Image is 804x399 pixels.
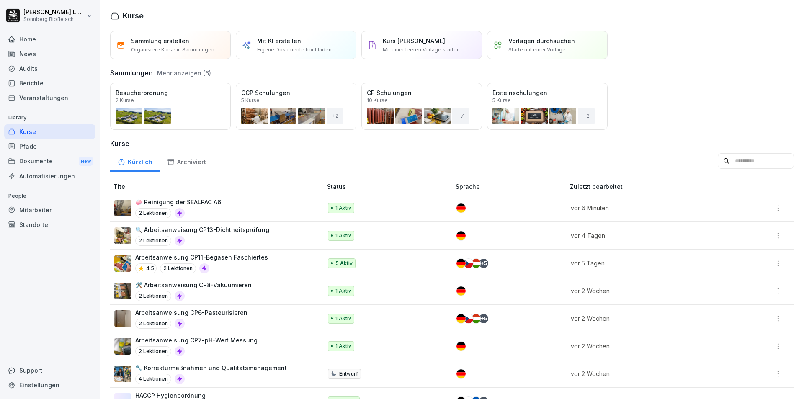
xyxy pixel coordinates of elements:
[327,108,343,124] div: + 2
[4,124,95,139] a: Kurse
[114,200,131,216] img: jzbau5zb5nnsyrvfh8vfcf3c.png
[335,232,351,239] p: 1 Aktiv
[456,231,466,240] img: de.svg
[114,255,131,272] img: hj9o9v8kzxvzc93uvlzx86ct.png
[335,342,351,350] p: 1 Aktiv
[571,369,727,378] p: vor 2 Wochen
[456,342,466,351] img: de.svg
[367,88,477,97] p: CP Schulungen
[571,342,727,350] p: vor 2 Wochen
[116,88,225,97] p: Besucherordnung
[113,182,324,191] p: Titel
[110,150,160,172] a: Kürzlich
[135,281,252,289] p: 🛠️ Arbeitsanweisung CP8-Vakuumieren
[335,260,353,267] p: 5 Aktiv
[327,182,452,191] p: Status
[571,314,727,323] p: vor 2 Wochen
[4,154,95,169] div: Dokumente
[4,203,95,217] a: Mitarbeiter
[114,338,131,355] img: skqbanqg1mbrcb78qsyi97oa.png
[479,314,488,323] div: + 5
[335,315,351,322] p: 1 Aktiv
[508,46,566,54] p: Starte mit einer Vorlage
[571,231,727,240] p: vor 4 Tagen
[135,336,258,345] p: Arbeitsanweisung CP7-pH-Wert Messung
[479,259,488,268] div: + 5
[135,374,171,384] p: 4 Lektionen
[241,88,351,97] p: CCP Schulungen
[4,378,95,392] a: Einstellungen
[123,10,144,21] h1: Kurse
[135,291,171,301] p: 2 Lektionen
[135,198,221,206] p: 🧼 Reinigung der SEALPAC A6
[114,227,131,244] img: xuflbuutr1sokk7k3ge779kr.png
[571,286,727,295] p: vor 2 Wochen
[135,253,268,262] p: Arbeitsanweisung CP11-Begasen Faschiertes
[135,308,247,317] p: Arbeitsanweisung CP6-Pasteurisieren
[23,9,85,16] p: [PERSON_NAME] Lumetsberger
[4,154,95,169] a: DokumenteNew
[508,36,575,45] p: Vorlagen durchsuchen
[257,46,332,54] p: Eigene Dokumente hochladen
[571,203,727,212] p: vor 6 Minuten
[4,111,95,124] p: Library
[492,88,602,97] p: Ersteinschulungen
[464,259,473,268] img: cz.svg
[456,369,466,378] img: de.svg
[335,287,351,295] p: 1 Aktiv
[157,69,211,77] button: Mehr anzeigen (6)
[160,263,196,273] p: 2 Lektionen
[160,150,213,172] div: Archiviert
[335,204,351,212] p: 1 Aktiv
[4,76,95,90] a: Berichte
[472,259,481,268] img: hu.svg
[4,189,95,203] p: People
[4,90,95,105] a: Veranstaltungen
[456,259,466,268] img: de.svg
[456,314,466,323] img: de.svg
[456,286,466,296] img: de.svg
[4,363,95,378] div: Support
[114,366,131,382] img: d4g3ucugs9wd5ibohranwvgh.png
[456,182,567,191] p: Sprache
[241,98,260,103] p: 5 Kurse
[131,46,214,54] p: Organisiere Kurse in Sammlungen
[4,169,95,183] a: Automatisierungen
[4,61,95,76] a: Audits
[110,68,153,78] h3: Sammlungen
[492,98,511,103] p: 5 Kurse
[339,370,358,378] p: Entwurf
[79,157,93,166] div: New
[135,208,171,218] p: 2 Lektionen
[257,36,301,45] p: Mit KI erstellen
[110,83,231,130] a: Besucherordnung2 Kurse
[23,16,85,22] p: Sonnberg Biofleisch
[116,98,134,103] p: 2 Kurse
[110,139,794,149] h3: Kurse
[367,98,388,103] p: 10 Kurse
[135,319,171,329] p: 2 Lektionen
[4,217,95,232] div: Standorte
[135,363,287,372] p: 🔧 Korrekturmaßnahmen und Qualitätsmanagement
[4,139,95,154] a: Pfade
[452,108,469,124] div: + 7
[146,265,154,272] p: 4.5
[570,182,737,191] p: Zuletzt bearbeitet
[4,32,95,46] a: Home
[135,225,269,234] p: 🔍 Arbeitsanweisung CP13-Dichtheitsprüfung
[135,346,171,356] p: 2 Lektionen
[114,310,131,327] img: tuydfqnfvi624panpa48lrje.png
[135,236,171,246] p: 2 Lektionen
[4,46,95,61] a: News
[487,83,608,130] a: Ersteinschulungen5 Kurse+2
[578,108,595,124] div: + 2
